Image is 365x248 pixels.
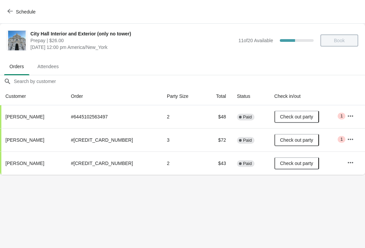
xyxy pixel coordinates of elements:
button: Schedule [3,6,41,18]
td: # 6445102563497 [66,105,162,128]
span: Attendees [32,60,64,73]
td: # [CREDIT_CARD_NUMBER] [66,128,162,151]
td: 3 [162,128,204,151]
th: Check in/out [269,87,342,105]
th: Order [66,87,162,105]
span: Paid [243,138,252,143]
th: Total [204,87,232,105]
span: 1 [340,113,343,119]
span: 11 of 20 Available [238,38,273,43]
span: Paid [243,161,252,166]
img: City Hall Interior and Exterior (only no tower) [8,31,26,50]
span: [PERSON_NAME] [5,161,44,166]
td: $43 [204,151,232,175]
span: [PERSON_NAME] [5,137,44,143]
button: Check out party [274,157,319,169]
td: 2 [162,105,204,128]
span: Paid [243,114,252,120]
td: # [CREDIT_CARD_NUMBER] [66,151,162,175]
span: Check out party [280,137,313,143]
span: Orders [4,60,29,73]
td: $48 [204,105,232,128]
button: Check out party [274,111,319,123]
span: Schedule [16,9,35,15]
span: Check out party [280,114,313,119]
span: [DATE] 12:00 pm America/New_York [30,44,235,51]
span: Check out party [280,161,313,166]
span: [PERSON_NAME] [5,114,44,119]
td: 2 [162,151,204,175]
td: $72 [204,128,232,151]
input: Search by customer [14,75,365,87]
span: 1 [340,137,343,142]
span: City Hall Interior and Exterior (only no tower) [30,30,235,37]
th: Status [232,87,269,105]
span: Prepay | $26.00 [30,37,235,44]
th: Party Size [162,87,204,105]
button: Check out party [274,134,319,146]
